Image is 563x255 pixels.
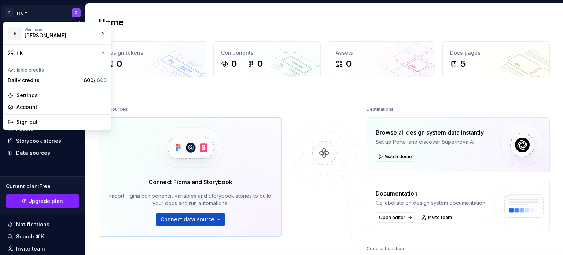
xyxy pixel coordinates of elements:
span: 600 [97,77,107,83]
div: Account [16,103,107,111]
div: R [8,27,22,40]
div: Settings [16,92,107,99]
div: [PERSON_NAME] [25,32,87,39]
span: 600 / [84,77,107,83]
div: Daily credits [8,77,81,84]
div: Sign out [16,119,107,126]
div: Available credits [5,63,110,74]
div: rik [16,49,99,57]
div: Workspace [25,28,99,32]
